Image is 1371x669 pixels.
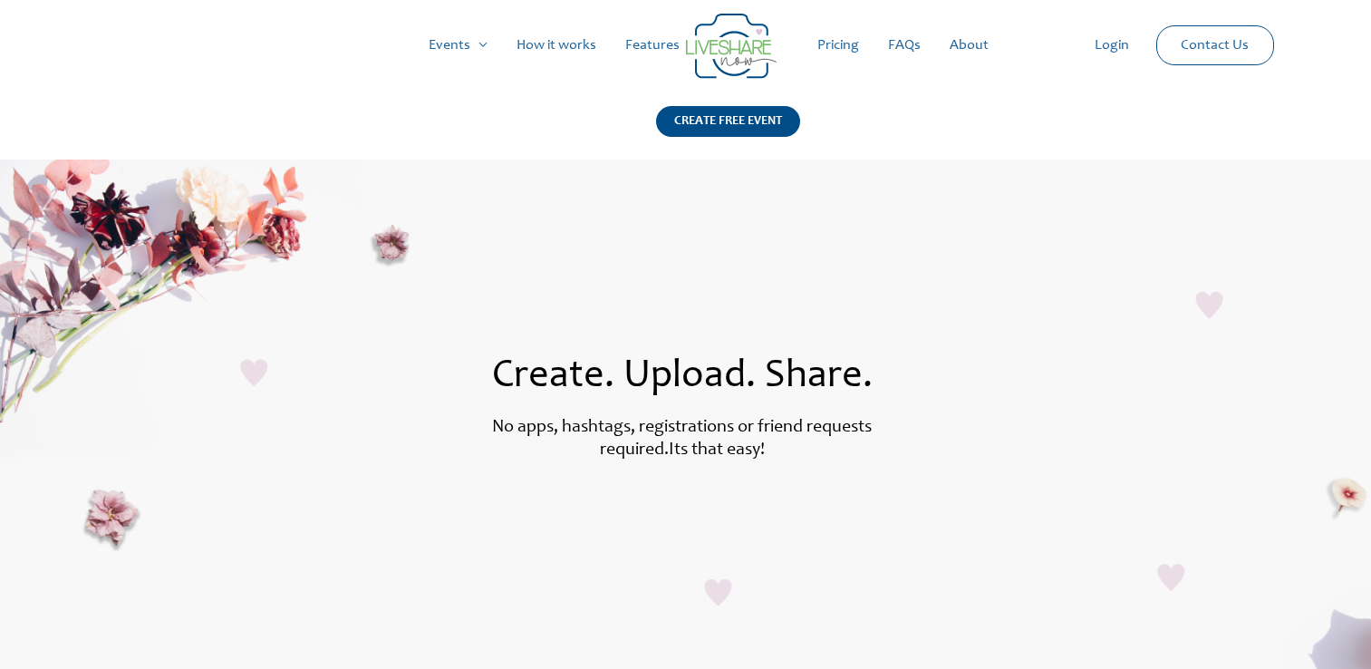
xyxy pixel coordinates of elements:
[874,16,935,74] a: FAQs
[502,16,611,74] a: How it works
[611,16,694,74] a: Features
[803,16,874,74] a: Pricing
[414,16,502,74] a: Events
[669,441,765,460] label: Its that easy!
[935,16,1003,74] a: About
[32,16,1339,74] nav: Site Navigation
[656,106,800,137] div: CREATE FREE EVENT
[656,106,800,160] a: CREATE FREE EVENT
[492,357,873,397] span: Create. Upload. Share.
[1080,16,1144,74] a: Login
[1166,26,1263,64] a: Contact Us
[492,419,872,460] label: No apps, hashtags, registrations or friend requests required.
[686,14,777,79] img: Group 14 | Live Photo Slideshow for Events | Create Free Events Album for Any Occasion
